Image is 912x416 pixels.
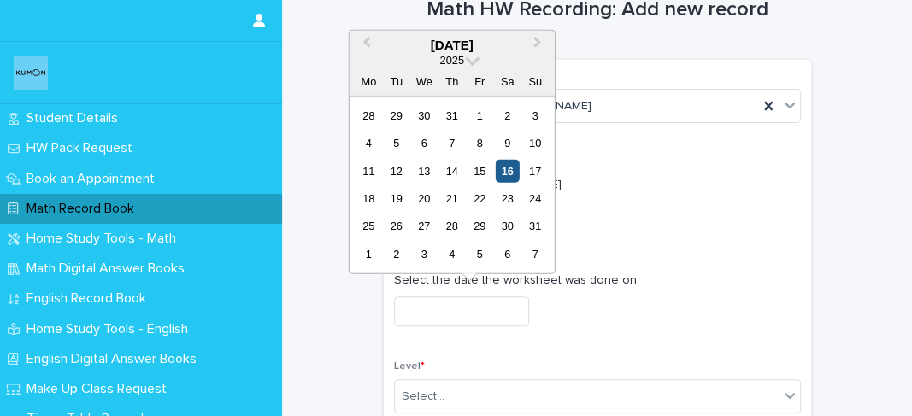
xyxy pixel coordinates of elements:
[440,187,463,210] div: Choose Thursday, 21 August 2025
[20,231,190,247] p: Home Study Tools - Math
[357,214,380,237] div: Choose Monday, 25 August 2025
[357,103,380,126] div: Choose Monday, 28 July 2025
[394,272,801,290] p: Select the date the worksheet was done on
[523,243,546,266] div: Choose Sunday, 7 September 2025
[526,32,553,59] button: Next Month
[20,140,146,156] p: HW Pack Request
[350,37,555,52] div: [DATE]
[468,187,491,210] div: Choose Friday, 22 August 2025
[468,103,491,126] div: Choose Friday, 1 August 2025
[440,103,463,126] div: Choose Thursday, 31 July 2025
[468,214,491,237] div: Choose Friday, 29 August 2025
[468,132,491,155] div: Choose Friday, 8 August 2025
[413,187,436,210] div: Choose Wednesday, 20 August 2025
[523,69,546,92] div: Su
[413,159,436,182] div: Choose Wednesday, 13 August 2025
[385,159,408,182] div: Choose Tuesday, 12 August 2025
[357,132,380,155] div: Choose Monday, 4 August 2025
[413,132,436,155] div: Choose Wednesday, 6 August 2025
[523,214,546,237] div: Choose Sunday, 31 August 2025
[413,214,436,237] div: Choose Wednesday, 27 August 2025
[439,53,463,66] span: 2025
[20,321,202,337] p: Home Study Tools - English
[523,103,546,126] div: Choose Sunday, 3 August 2025
[440,214,463,237] div: Choose Thursday, 28 August 2025
[357,243,380,266] div: Choose Monday, 1 September 2025
[394,176,801,194] p: Select 'H' for [PERSON_NAME]
[496,103,519,126] div: Choose Saturday, 2 August 2025
[413,69,436,92] div: We
[394,361,425,372] span: Level
[496,159,519,182] div: Choose Saturday, 16 August 2025
[523,132,546,155] div: Choose Sunday, 10 August 2025
[20,261,198,277] p: Math Digital Answer Books
[496,214,519,237] div: Choose Saturday, 30 August 2025
[20,171,168,187] p: Book an Appointment
[468,159,491,182] div: Choose Friday, 15 August 2025
[357,69,380,92] div: Mo
[355,102,549,268] div: month 2025-08
[20,290,160,307] p: English Record Book
[357,187,380,210] div: Choose Monday, 18 August 2025
[385,187,408,210] div: Choose Tuesday, 19 August 2025
[385,132,408,155] div: Choose Tuesday, 5 August 2025
[413,103,436,126] div: Choose Wednesday, 30 July 2025
[20,381,180,397] p: Make Up Class Request
[496,187,519,210] div: Choose Saturday, 23 August 2025
[468,243,491,266] div: Choose Friday, 5 September 2025
[468,69,491,92] div: Fr
[20,110,132,126] p: Student Details
[440,243,463,266] div: Choose Thursday, 4 September 2025
[14,56,48,90] img: o6XkwfS7S2qhyeB9lxyF
[385,214,408,237] div: Choose Tuesday, 26 August 2025
[385,103,408,126] div: Choose Tuesday, 29 July 2025
[440,159,463,182] div: Choose Thursday, 14 August 2025
[394,201,801,219] p: H
[385,69,408,92] div: Tu
[385,243,408,266] div: Choose Tuesday, 2 September 2025
[20,351,210,367] p: English Digital Answer Books
[357,159,380,182] div: Choose Monday, 11 August 2025
[523,187,546,210] div: Choose Sunday, 24 August 2025
[496,69,519,92] div: Sa
[351,32,379,59] button: Previous Month
[20,201,148,217] p: Math Record Book
[496,132,519,155] div: Choose Saturday, 9 August 2025
[402,388,444,406] div: Select...
[523,159,546,182] div: Choose Sunday, 17 August 2025
[413,243,436,266] div: Choose Wednesday, 3 September 2025
[440,69,463,92] div: Th
[496,243,519,266] div: Choose Saturday, 6 September 2025
[440,132,463,155] div: Choose Thursday, 7 August 2025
